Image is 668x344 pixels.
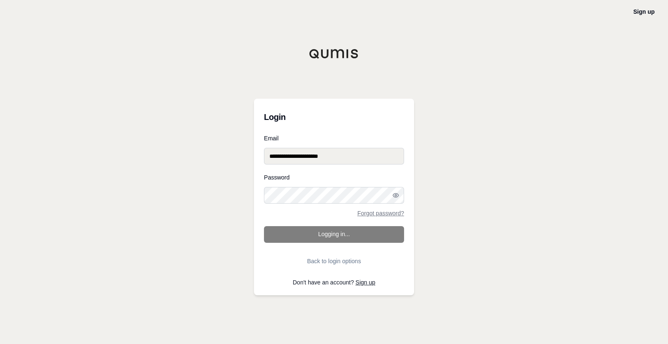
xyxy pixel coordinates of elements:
[356,279,375,286] a: Sign up
[264,109,404,125] h3: Login
[264,174,404,180] label: Password
[264,253,404,269] button: Back to login options
[264,135,404,141] label: Email
[357,210,404,216] a: Forgot password?
[309,49,359,59] img: Qumis
[633,8,655,15] a: Sign up
[264,279,404,285] p: Don't have an account?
